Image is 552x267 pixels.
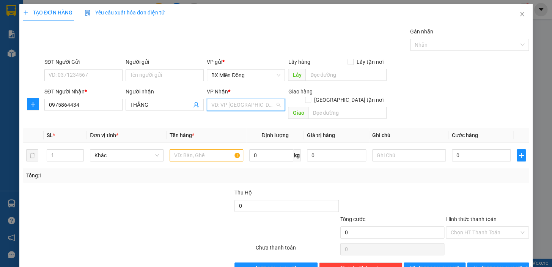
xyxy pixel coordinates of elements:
span: Đơn vị tính [90,132,118,138]
button: plus [517,149,526,161]
button: plus [27,98,39,110]
label: Gán nhãn [410,28,433,35]
button: delete [26,149,38,161]
input: Dọc đường [305,69,387,81]
span: Giá trị hàng [307,132,335,138]
span: TẠO ĐƠN HÀNG [23,9,72,16]
span: Yêu cầu xuất hóa đơn điện tử [85,9,165,16]
div: Người gửi [126,58,204,66]
div: Người nhận [126,87,204,96]
div: VP gửi [207,58,285,66]
span: plus [23,10,28,15]
span: Lấy hàng [288,59,310,65]
span: BX Miền Đông [211,70,280,81]
input: Ghi Chú [372,149,446,161]
div: Chưa thanh toán [255,243,340,257]
span: plus [517,152,525,158]
div: SĐT Người Nhận [44,87,123,96]
span: Lấy tận nơi [354,58,387,66]
span: close [519,11,525,17]
span: Tổng cước [340,216,365,222]
img: icon [85,10,91,16]
div: Tổng: 1 [26,171,214,180]
button: Close [511,4,533,25]
span: user-add [193,102,199,108]
th: Ghi chú [369,128,449,143]
span: plus [27,101,39,107]
span: Cước hàng [452,132,478,138]
span: kg [293,149,301,161]
span: SL [47,132,53,138]
span: Giao [288,107,308,119]
span: [GEOGRAPHIC_DATA] tận nơi [311,96,387,104]
label: Hình thức thanh toán [446,216,496,222]
span: Lấy [288,69,305,81]
input: Dọc đường [308,107,387,119]
input: 0 [307,149,366,161]
div: SĐT Người Gửi [44,58,123,66]
input: VD: Bàn, Ghế [170,149,243,161]
span: Khác [94,150,159,161]
span: Giao hàng [288,88,312,95]
span: VP Nhận [207,88,228,95]
span: Tên hàng [170,132,194,138]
